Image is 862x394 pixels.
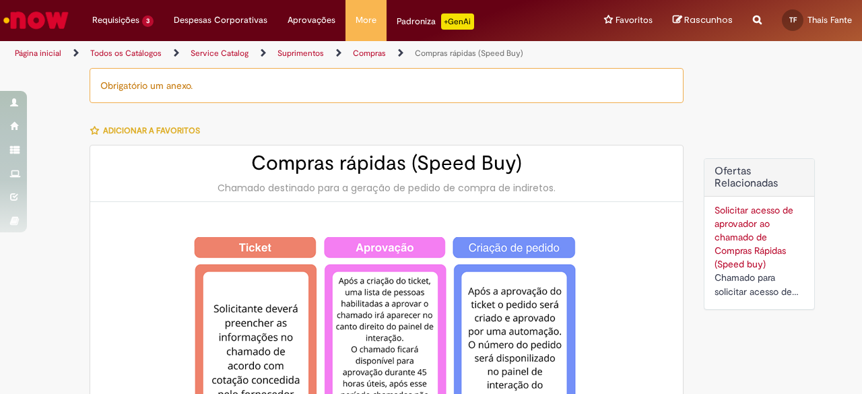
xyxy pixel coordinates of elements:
[356,13,376,27] span: More
[288,13,335,27] span: Aprovações
[10,41,564,66] ul: Trilhas de página
[715,271,804,299] div: Chamado para solicitar acesso de aprovador ao ticket de Speed buy
[415,48,523,59] a: Compras rápidas (Speed Buy)
[104,181,669,195] div: Chamado destinado para a geração de pedido de compra de indiretos.
[789,15,797,24] span: TF
[92,13,139,27] span: Requisições
[353,48,386,59] a: Compras
[191,48,248,59] a: Service Catalog
[90,117,207,145] button: Adicionar a Favoritos
[441,13,474,30] p: +GenAi
[142,15,154,27] span: 3
[807,14,852,26] span: Thais Fante
[1,7,71,34] img: ServiceNow
[277,48,324,59] a: Suprimentos
[15,48,61,59] a: Página inicial
[616,13,653,27] span: Favoritos
[90,48,162,59] a: Todos os Catálogos
[684,13,733,26] span: Rascunhos
[397,13,474,30] div: Padroniza
[174,13,267,27] span: Despesas Corporativas
[673,14,733,27] a: Rascunhos
[104,152,669,174] h2: Compras rápidas (Speed Buy)
[704,158,815,310] div: Ofertas Relacionadas
[715,166,804,189] h2: Ofertas Relacionadas
[90,68,684,103] div: Obrigatório um anexo.
[715,204,793,270] a: Solicitar acesso de aprovador ao chamado de Compras Rápidas (Speed buy)
[103,125,200,136] span: Adicionar a Favoritos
